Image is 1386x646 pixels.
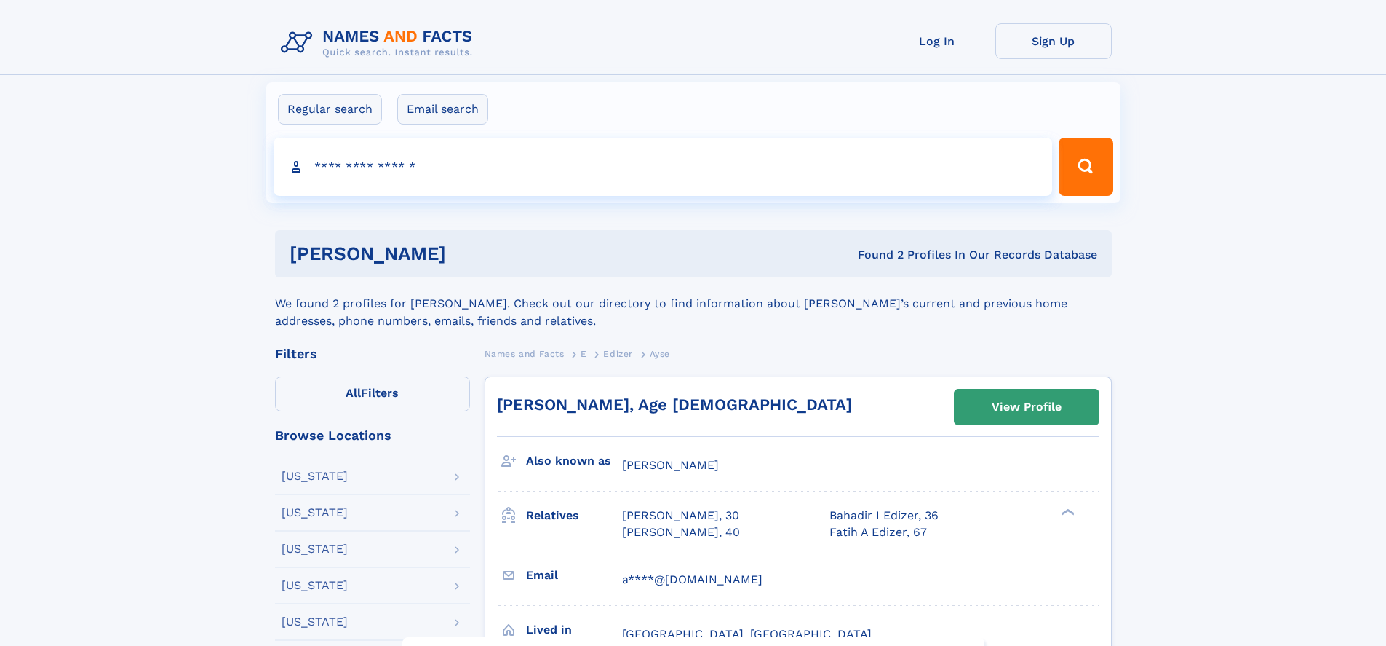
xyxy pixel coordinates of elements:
[1059,138,1112,196] button: Search Button
[275,347,470,361] div: Filters
[497,395,852,414] a: [PERSON_NAME], Age [DEMOGRAPHIC_DATA]
[274,138,1053,196] input: search input
[526,618,622,642] h3: Lived in
[526,503,622,528] h3: Relatives
[275,429,470,442] div: Browse Locations
[829,508,939,524] a: Bahadir I Edizer, 36
[622,458,719,472] span: [PERSON_NAME]
[275,277,1112,330] div: We found 2 profiles for [PERSON_NAME]. Check out our directory to find information about [PERSON_...
[485,344,565,363] a: Names and Facts
[282,616,348,628] div: [US_STATE]
[526,449,622,473] h3: Also known as
[346,386,361,400] span: All
[879,23,995,59] a: Log In
[995,23,1112,59] a: Sign Up
[603,349,633,359] span: Edizer
[622,508,739,524] a: [PERSON_NAME], 30
[622,627,872,641] span: [GEOGRAPHIC_DATA], [GEOGRAPHIC_DATA]
[829,524,927,540] a: Fatih A Edizer, 67
[652,247,1097,263] div: Found 2 Profiles In Our Records Database
[397,94,488,125] label: Email search
[1058,508,1075,517] div: ❯
[275,377,470,411] label: Filters
[282,470,348,482] div: [US_STATE]
[275,23,485,63] img: Logo Names and Facts
[282,543,348,555] div: [US_STATE]
[992,390,1062,424] div: View Profile
[650,349,670,359] span: Ayse
[603,344,633,363] a: Edizer
[955,390,1099,425] a: View Profile
[278,94,382,125] label: Regular search
[622,524,740,540] a: [PERSON_NAME], 40
[282,580,348,591] div: [US_STATE]
[581,349,587,359] span: E
[290,245,652,263] h1: [PERSON_NAME]
[581,344,587,363] a: E
[526,563,622,588] h3: Email
[282,507,348,519] div: [US_STATE]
